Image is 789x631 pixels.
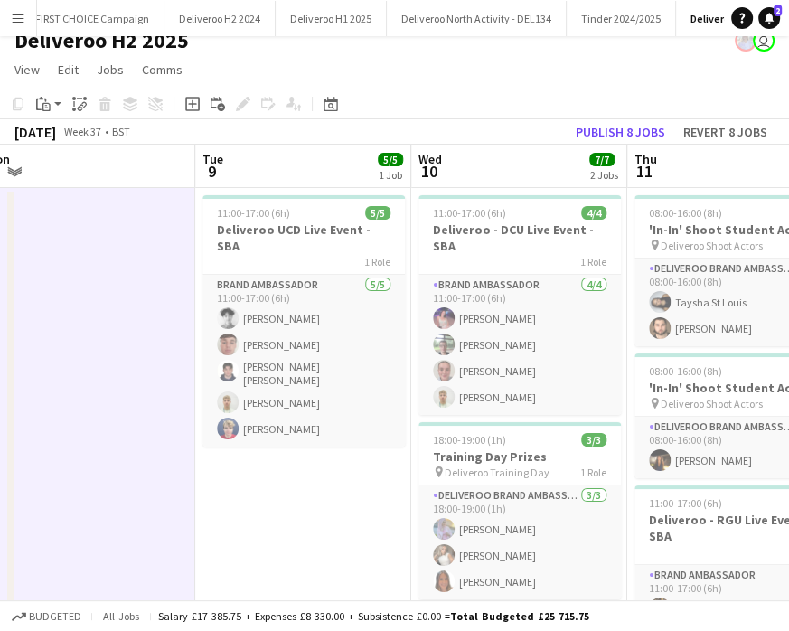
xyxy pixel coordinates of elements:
[164,1,276,36] button: Deliveroo H2 2024
[418,151,442,167] span: Wed
[649,496,722,510] span: 11:00-17:00 (6h)
[387,1,567,36] button: Deliveroo North Activity - DEL134
[418,221,621,254] h3: Deliveroo - DCU Live Event - SBA
[589,153,615,166] span: 7/7
[632,161,657,182] span: 11
[634,151,657,167] span: Thu
[276,1,387,36] button: Deliveroo H1 2025
[649,364,722,378] span: 08:00-16:00 (8h)
[14,123,56,141] div: [DATE]
[217,206,290,220] span: 11:00-17:00 (6h)
[97,61,124,78] span: Jobs
[202,275,405,447] app-card-role: Brand Ambassador5/511:00-17:00 (6h)[PERSON_NAME][PERSON_NAME][PERSON_NAME] [PERSON_NAME][PERSON_N...
[661,239,763,252] span: Deliveroo Shoot Actors
[202,195,405,447] app-job-card: 11:00-17:00 (6h)5/5Deliveroo UCD Live Event - SBA1 RoleBrand Ambassador5/511:00-17:00 (6h)[PERSON...
[142,61,183,78] span: Comms
[433,206,506,220] span: 11:00-17:00 (6h)
[158,609,589,623] div: Salary £17 385.75 + Expenses £8 330.00 + Subsistence £0.00 =
[418,448,621,465] h3: Training Day Prizes
[202,151,223,167] span: Tue
[89,58,131,81] a: Jobs
[758,7,780,29] a: 2
[379,168,402,182] div: 1 Job
[753,30,775,52] app-user-avatar: Ed Harvey
[364,255,390,268] span: 1 Role
[581,433,606,447] span: 3/3
[418,485,621,599] app-card-role: Deliveroo Brand Ambassador3/318:00-19:00 (1h)[PERSON_NAME][PERSON_NAME][PERSON_NAME]
[580,466,606,479] span: 1 Role
[774,5,782,16] span: 2
[202,221,405,254] h3: Deliveroo UCD Live Event - SBA
[378,153,403,166] span: 5/5
[567,1,676,36] button: Tinder 2024/2025
[365,206,390,220] span: 5/5
[135,58,190,81] a: Comms
[29,610,81,623] span: Budgeted
[416,161,442,182] span: 10
[445,466,549,479] span: Deliveroo Training Day
[51,58,86,81] a: Edit
[450,609,589,623] span: Total Budgeted £25 715.75
[14,27,189,54] h1: Deliveroo H2 2025
[649,206,722,220] span: 08:00-16:00 (8h)
[735,30,756,52] app-user-avatar: Lucy Hillier
[568,120,672,144] button: Publish 8 jobs
[590,168,618,182] div: 2 Jobs
[21,1,164,36] button: FIRST CHOICE Campaign
[661,397,763,410] span: Deliveroo Shoot Actors
[676,120,775,144] button: Revert 8 jobs
[433,433,506,447] span: 18:00-19:00 (1h)
[418,422,621,599] app-job-card: 18:00-19:00 (1h)3/3Training Day Prizes Deliveroo Training Day1 RoleDeliveroo Brand Ambassador3/31...
[14,61,40,78] span: View
[60,125,105,138] span: Week 37
[7,58,47,81] a: View
[418,275,621,415] app-card-role: Brand Ambassador4/411:00-17:00 (6h)[PERSON_NAME][PERSON_NAME][PERSON_NAME][PERSON_NAME]
[99,609,143,623] span: All jobs
[581,206,606,220] span: 4/4
[580,255,606,268] span: 1 Role
[58,61,79,78] span: Edit
[418,195,621,415] app-job-card: 11:00-17:00 (6h)4/4Deliveroo - DCU Live Event - SBA1 RoleBrand Ambassador4/411:00-17:00 (6h)[PERS...
[200,161,223,182] span: 9
[112,125,130,138] div: BST
[9,607,84,626] button: Budgeted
